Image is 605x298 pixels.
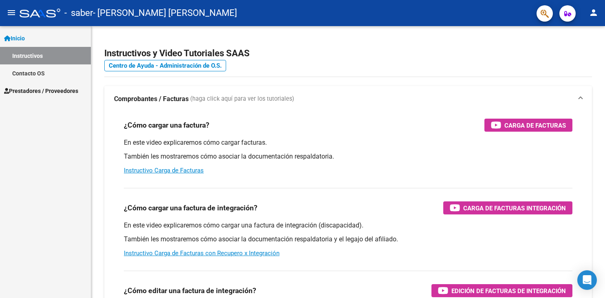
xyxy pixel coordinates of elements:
button: Edición de Facturas de integración [431,284,572,297]
span: (haga click aquí para ver los tutoriales) [190,95,294,104]
p: En este video explicaremos cómo cargar facturas. [124,138,572,147]
a: Instructivo Carga de Facturas [124,167,204,174]
h3: ¿Cómo cargar una factura de integración? [124,202,257,214]
button: Carga de Facturas [484,119,572,132]
span: - saber [64,4,93,22]
h3: ¿Cómo cargar una factura? [124,119,209,131]
a: Instructivo Carga de Facturas con Recupero x Integración [124,249,279,257]
button: Carga de Facturas Integración [443,201,572,214]
mat-icon: person [589,8,598,18]
span: Carga de Facturas Integración [463,203,566,213]
mat-expansion-panel-header: Comprobantes / Facturas (haga click aquí para ver los tutoriales) [104,86,592,112]
p: También les mostraremos cómo asociar la documentación respaldatoria y el legajo del afiliado. [124,235,572,244]
p: También les mostraremos cómo asociar la documentación respaldatoria. [124,152,572,161]
span: Edición de Facturas de integración [451,286,566,296]
h2: Instructivos y Video Tutoriales SAAS [104,46,592,61]
span: Prestadores / Proveedores [4,86,78,95]
span: Carga de Facturas [504,120,566,130]
strong: Comprobantes / Facturas [114,95,189,104]
mat-icon: menu [7,8,16,18]
span: - [PERSON_NAME] [PERSON_NAME] [93,4,237,22]
span: Inicio [4,34,25,43]
p: En este video explicaremos cómo cargar una factura de integración (discapacidad). [124,221,572,230]
h3: ¿Cómo editar una factura de integración? [124,285,256,296]
a: Centro de Ayuda - Administración de O.S. [104,60,226,71]
div: Open Intercom Messenger [577,270,597,290]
